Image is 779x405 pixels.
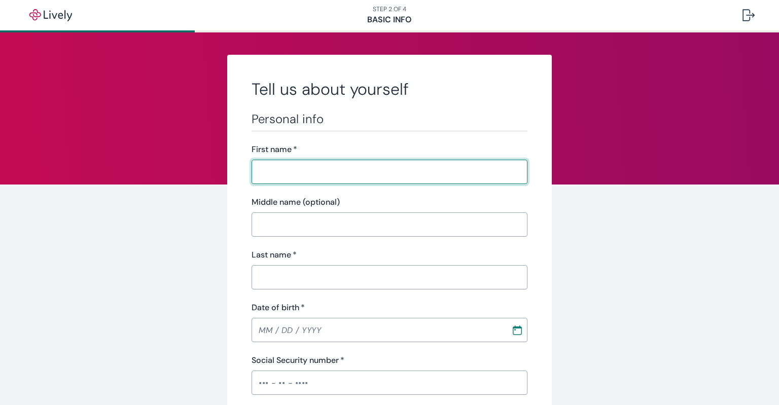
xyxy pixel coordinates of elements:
[508,321,526,339] button: Choose date
[252,79,527,99] h2: Tell us about yourself
[252,373,527,393] input: ••• - •• - ••••
[252,196,340,208] label: Middle name (optional)
[734,3,763,27] button: Log out
[252,320,504,340] input: MM / DD / YYYY
[252,302,305,314] label: Date of birth
[252,249,297,261] label: Last name
[512,325,522,335] svg: Calendar
[252,354,344,366] label: Social Security number
[252,143,297,156] label: First name
[252,112,527,127] h3: Personal info
[22,9,79,21] img: Lively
